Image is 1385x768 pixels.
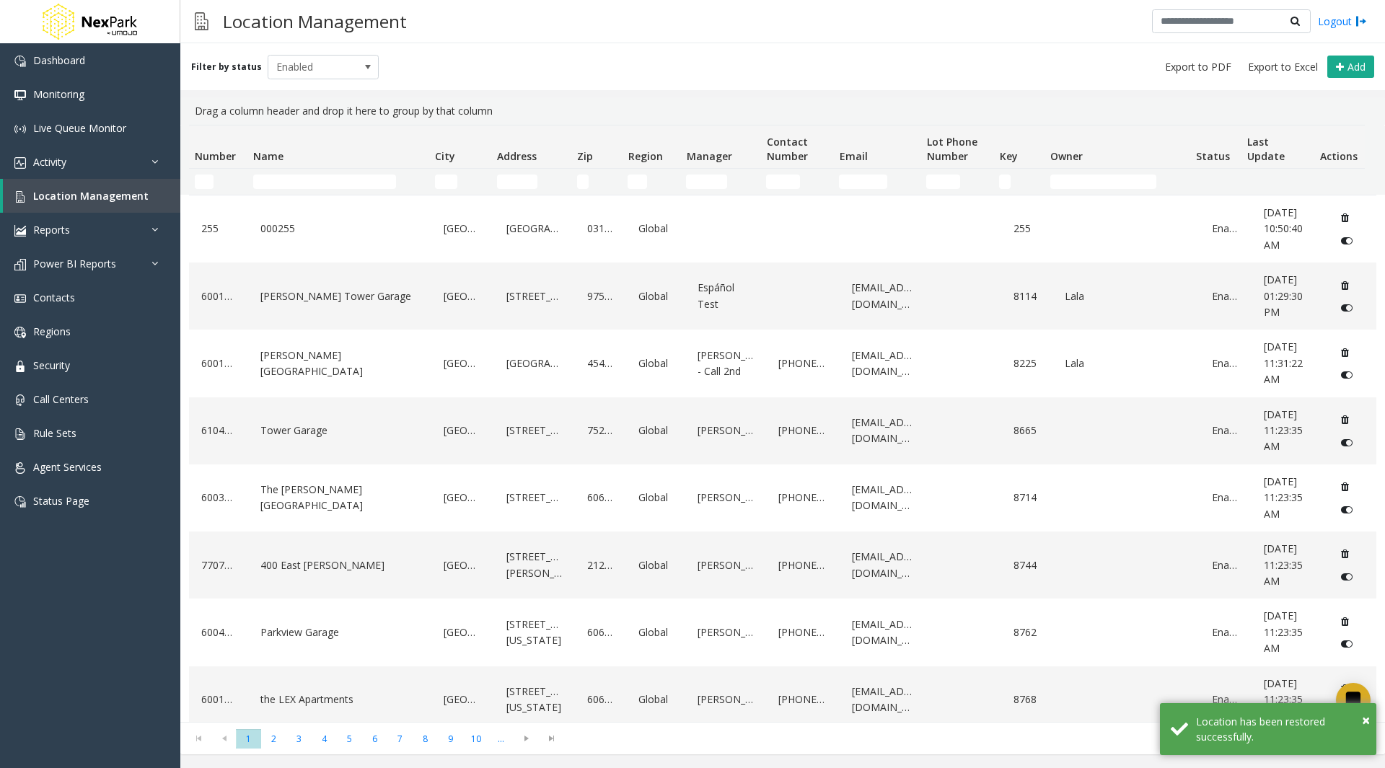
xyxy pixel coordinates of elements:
span: Lot Phone Number [927,135,977,163]
a: [STREET_ADDRESS][US_STATE] [503,680,566,720]
img: 'icon' [14,89,26,101]
span: Page 10 [463,729,488,749]
td: Key Filter [993,169,1045,195]
input: Region Filter [628,175,646,189]
a: 60654 [584,486,617,509]
button: Delete [1334,273,1357,296]
span: Dashboard [33,53,85,67]
a: [PERSON_NAME] [694,419,757,442]
span: Location Management [33,189,149,203]
span: Page 11 [488,729,514,749]
span: [DATE] 11:23:35 AM [1264,475,1303,521]
a: [EMAIL_ADDRESS][DOMAIN_NAME] [848,276,919,316]
input: Number Filter [195,175,214,189]
span: Enabled [268,56,356,79]
a: [STREET_ADDRESS] [503,419,566,442]
a: 770709 [198,554,239,577]
span: Email [840,149,868,163]
span: Key [1000,149,1018,163]
span: Page 9 [438,729,463,749]
div: Location has been restored successfully. [1196,714,1366,744]
a: [PERSON_NAME] [694,621,757,644]
a: [EMAIL_ADDRESS][DOMAIN_NAME] [848,344,919,384]
kendo-pager-info: 1 - 20 of 650 items [573,733,1371,745]
div: Data table [180,125,1385,722]
img: 'icon' [14,293,26,304]
a: 400 East [PERSON_NAME] [257,554,423,577]
span: Go to the next page [514,728,539,749]
img: 'icon' [14,496,26,508]
div: Drag a column header and drop it here to group by that column [189,97,1376,125]
img: 'icon' [14,225,26,237]
a: [PHONE_NUMBER] [775,554,831,577]
span: Rule Sets [33,426,76,440]
button: Delete [1334,341,1357,364]
a: 03100 [584,217,617,240]
a: 255 [198,217,239,240]
a: [PERSON_NAME] [694,486,757,509]
td: Number Filter [189,169,247,195]
span: Export to PDF [1165,60,1231,74]
td: Name Filter [247,169,429,195]
a: [GEOGRAPHIC_DATA] [440,419,485,442]
button: Disable [1334,431,1360,454]
img: 'icon' [14,428,26,440]
a: the LEX Apartments [257,688,423,711]
a: Global [635,688,677,711]
span: Agent Services [33,460,102,474]
a: [DATE] 11:23:35 AM [1260,604,1316,660]
a: 600168 [198,688,239,711]
a: 8225 [1010,352,1044,375]
a: [PHONE_NUMBER] [775,419,831,442]
span: Page 7 [387,729,413,749]
span: [DATE] 11:23:35 AM [1264,609,1303,655]
a: [GEOGRAPHIC_DATA] [503,217,566,240]
a: Lala [1061,352,1191,375]
a: [PHONE_NUMBER] [775,352,831,375]
button: Close [1362,710,1370,731]
button: Export to Excel [1242,57,1324,77]
span: Power BI Reports [33,257,116,270]
a: [PERSON_NAME] [694,688,757,711]
a: Enabled [1208,688,1242,711]
a: [EMAIL_ADDRESS][DOMAIN_NAME] [848,680,919,720]
a: Global [635,285,677,308]
a: Enabled [1208,285,1242,308]
a: [GEOGRAPHIC_DATA] [440,285,485,308]
a: [DATE] 01:29:30 PM [1260,268,1316,324]
a: [PERSON_NAME] - Call 2nd [694,344,757,384]
a: [GEOGRAPHIC_DATA] [440,554,485,577]
a: 600301 [198,486,239,509]
input: Key Filter [999,175,1011,189]
img: 'icon' [14,123,26,135]
span: Call Centers [33,392,89,406]
a: [GEOGRAPHIC_DATA] [440,352,485,375]
button: Delete [1334,677,1357,700]
th: Status [1190,125,1241,169]
a: 21202 [584,554,617,577]
a: Enabled [1208,419,1242,442]
a: [DATE] 11:23:35 AM [1260,672,1316,728]
img: 'icon' [14,191,26,203]
a: [GEOGRAPHIC_DATA] [503,352,566,375]
span: Export to Excel [1248,60,1318,74]
a: [DATE] 11:23:35 AM [1260,470,1316,526]
span: Status Page [33,494,89,508]
input: Zip Filter [577,175,589,189]
span: Live Queue Monitor [33,121,126,135]
a: 97502 [584,285,617,308]
a: 610494 [198,419,239,442]
button: Disable [1334,565,1360,588]
img: 'icon' [14,394,26,406]
a: Tower Garage [257,419,423,442]
a: [GEOGRAPHIC_DATA] [440,486,485,509]
input: City Filter [435,175,457,189]
span: Add [1347,60,1366,74]
a: 600128 [198,352,239,375]
span: Activity [33,155,66,169]
a: Enabled [1208,554,1242,577]
td: Zip Filter [571,169,623,195]
a: 8114 [1010,285,1044,308]
a: [GEOGRAPHIC_DATA] [440,217,485,240]
a: [PERSON_NAME] Tower Garage [257,285,423,308]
